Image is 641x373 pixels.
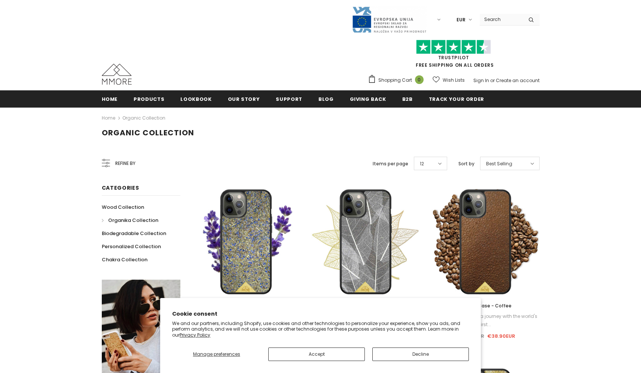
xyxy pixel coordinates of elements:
a: Biodegradable Collection [102,227,166,240]
img: Javni Razpis [352,6,427,33]
span: Wood Collection [102,204,144,211]
span: Shopping Cart [378,76,412,84]
a: Products [134,90,164,107]
span: Our Story [228,96,260,103]
span: Lookbook [180,96,211,103]
a: Organika Collection [102,214,158,227]
button: Decline [372,348,469,361]
img: MMORE Cases [102,64,132,85]
span: Products [134,96,164,103]
span: FREE SHIPPING ON ALL ORDERS [368,43,540,68]
button: Manage preferences [172,348,261,361]
a: Organic Case - Coffee [431,302,539,310]
span: €44.90EUR [455,333,484,340]
a: Home [102,114,115,123]
a: Create an account [496,77,540,84]
input: Search Site [480,14,523,25]
span: €38.90EUR [487,333,515,340]
span: or [490,77,495,84]
button: Accept [268,348,365,361]
a: Wood Collection [102,201,144,214]
div: Take your senses on a journey with the world's first... [431,312,539,329]
span: Best Selling [486,160,512,168]
span: 12 [420,160,424,168]
a: Blog [318,90,334,107]
span: Organic Case - Coffee [459,303,512,309]
p: We and our partners, including Shopify, use cookies and other technologies to personalize your ex... [172,321,469,338]
span: support [276,96,302,103]
a: Track your order [429,90,484,107]
a: Lookbook [180,90,211,107]
span: 0 [415,75,424,84]
a: Sign In [473,77,489,84]
label: Items per page [373,160,408,168]
a: Privacy Policy [180,332,210,338]
h2: Cookie consent [172,310,469,318]
span: Organic Collection [102,127,194,138]
a: support [276,90,302,107]
a: Chakra Collection [102,253,147,266]
span: Track your order [429,96,484,103]
span: Giving back [350,96,386,103]
span: Personalized Collection [102,243,161,250]
span: Refine by [115,159,135,168]
a: Our Story [228,90,260,107]
span: EUR [457,16,466,24]
span: B2B [402,96,413,103]
a: Organic Collection [122,115,165,121]
a: Wish Lists [433,73,465,87]
span: Blog [318,96,334,103]
a: Giving back [350,90,386,107]
label: Sort by [458,160,474,168]
span: Organika Collection [108,217,158,224]
a: Javni Razpis [352,16,427,22]
a: Shopping Cart 0 [368,75,427,86]
span: Home [102,96,118,103]
img: Trust Pilot Stars [416,40,491,54]
a: Trustpilot [438,54,469,61]
span: Wish Lists [443,76,465,84]
a: B2B [402,90,413,107]
a: Home [102,90,118,107]
span: Biodegradable Collection [102,230,166,237]
span: Categories [102,184,139,192]
a: Personalized Collection [102,240,161,253]
span: Chakra Collection [102,256,147,263]
span: Manage preferences [193,351,240,357]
